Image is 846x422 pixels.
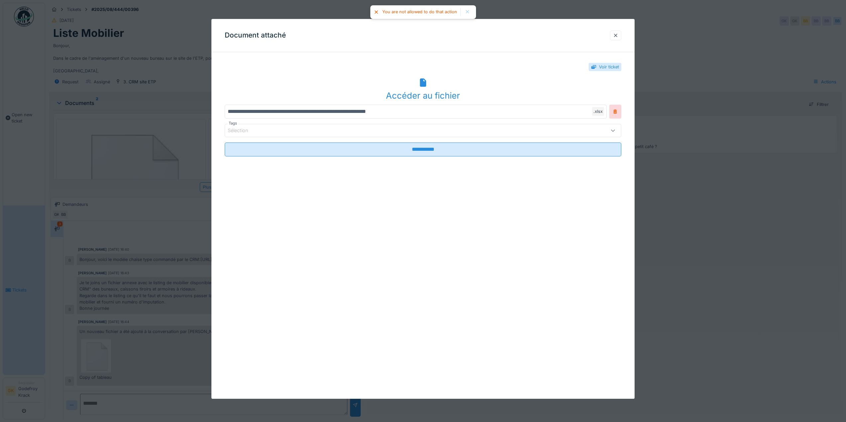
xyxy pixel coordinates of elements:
h3: Document attaché [225,31,286,40]
div: Voir ticket [599,64,619,70]
label: Tags [227,121,238,126]
div: Accéder au fichier [225,89,621,102]
div: .xlsx [592,107,604,116]
div: You are not allowed to do that action [382,9,457,15]
div: Sélection [228,127,258,134]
